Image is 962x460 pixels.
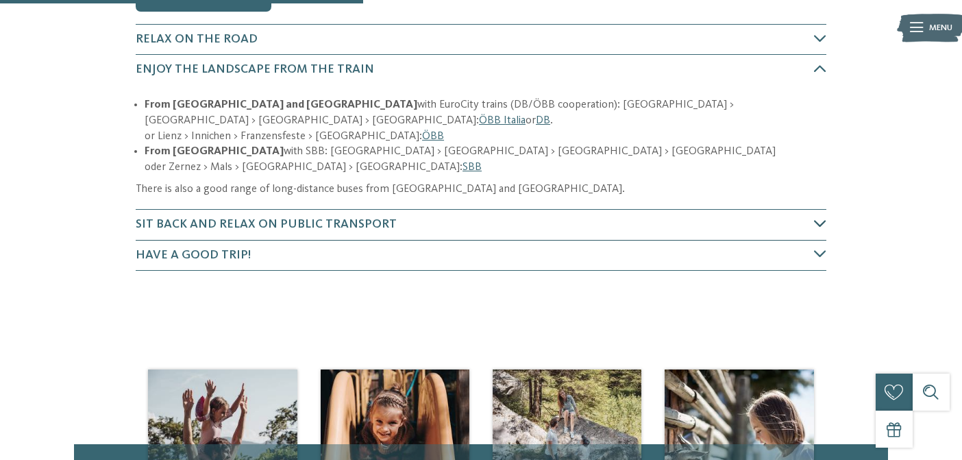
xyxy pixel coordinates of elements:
span: Relax on the road [136,33,258,45]
p: There is also a good range of long-distance buses from [GEOGRAPHIC_DATA] and [GEOGRAPHIC_DATA]. [136,182,827,197]
strong: From [GEOGRAPHIC_DATA] [145,146,284,157]
li: with SBB: [GEOGRAPHIC_DATA] > [GEOGRAPHIC_DATA] > [GEOGRAPHIC_DATA] > [GEOGRAPHIC_DATA] oder Zern... [145,144,826,175]
a: ÖBB [422,131,444,142]
a: SBB [463,162,482,173]
span: Enjoy the landscape from the train [136,63,374,75]
a: ÖBB Italia [479,115,526,126]
strong: From [GEOGRAPHIC_DATA] and [GEOGRAPHIC_DATA] [145,99,417,110]
a: DB [536,115,550,126]
li: with EuroCity trains (DB/ÖBB cooperation): [GEOGRAPHIC_DATA] > [GEOGRAPHIC_DATA] > [GEOGRAPHIC_DA... [145,97,826,144]
span: Have a good trip! [136,249,251,261]
span: Sit back and relax on public transport [136,218,397,230]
